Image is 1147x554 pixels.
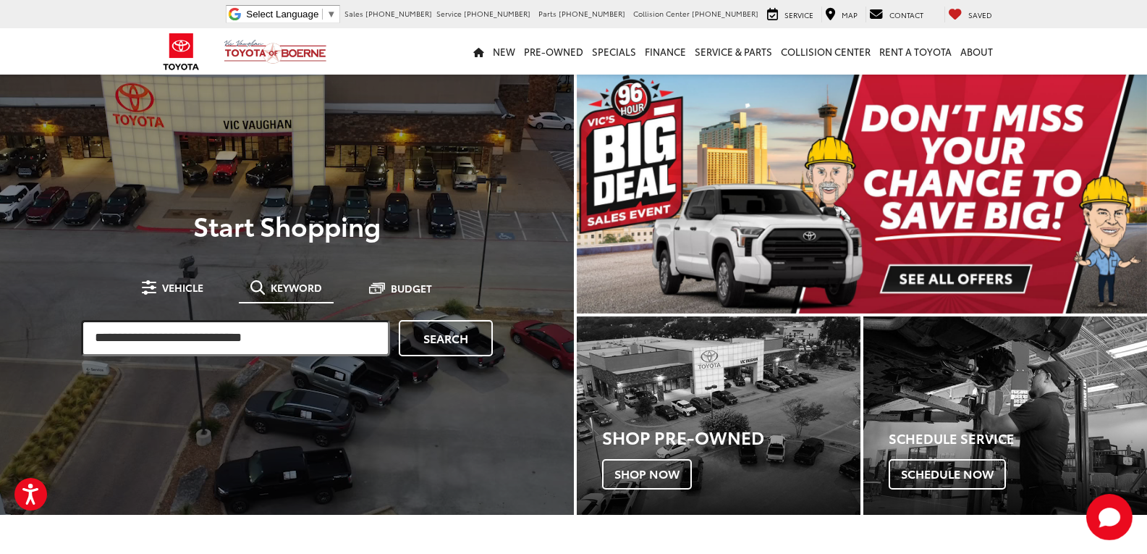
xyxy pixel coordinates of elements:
[61,211,513,240] p: Start Shopping
[763,7,817,22] a: Service
[889,432,1147,446] h4: Schedule Service
[246,9,336,20] a: Select Language​
[322,9,323,20] span: ​
[633,8,690,19] span: Collision Center
[1086,494,1133,540] svg: Start Chat
[559,8,625,19] span: [PHONE_NUMBER]
[246,9,318,20] span: Select Language
[326,9,336,20] span: ▼
[271,282,322,293] span: Keyword
[692,8,758,19] span: [PHONE_NUMBER]
[690,28,776,75] a: Service & Parts: Opens in a new tab
[889,459,1006,490] span: Schedule Now
[488,28,520,75] a: New
[602,427,860,446] h3: Shop Pre-Owned
[865,7,927,22] a: Contact
[1086,494,1133,540] button: Toggle Chat Window
[577,316,860,516] div: Toyota
[399,320,493,356] a: Search
[956,28,997,75] a: About
[162,282,203,293] span: Vehicle
[602,459,692,490] span: Shop Now
[588,28,640,75] a: Specials
[154,28,208,75] img: Toyota
[875,28,956,75] a: Rent a Toyota
[863,316,1147,516] div: Toyota
[469,28,488,75] a: Home
[520,28,588,75] a: Pre-Owned
[224,39,327,64] img: Vic Vaughan Toyota of Boerne
[776,28,875,75] a: Collision Center
[842,9,858,20] span: Map
[889,9,923,20] span: Contact
[863,316,1147,516] a: Schedule Service Schedule Now
[821,7,861,22] a: Map
[784,9,813,20] span: Service
[538,8,556,19] span: Parts
[464,8,530,19] span: [PHONE_NUMBER]
[391,283,432,293] span: Budget
[577,316,860,516] a: Shop Pre-Owned Shop Now
[436,8,462,19] span: Service
[968,9,992,20] span: Saved
[344,8,363,19] span: Sales
[944,7,996,22] a: My Saved Vehicles
[640,28,690,75] a: Finance
[365,8,432,19] span: [PHONE_NUMBER]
